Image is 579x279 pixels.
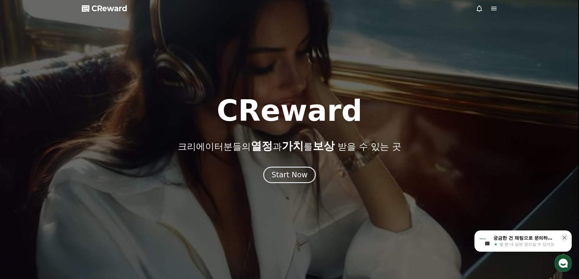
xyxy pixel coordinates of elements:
[91,4,127,13] span: CReward
[56,202,63,207] span: 대화
[94,202,101,206] span: 설정
[313,140,335,152] span: 보상
[271,170,308,180] div: Start Now
[282,140,304,152] span: 가치
[40,192,78,208] a: 대화
[19,202,23,206] span: 홈
[2,192,40,208] a: 홈
[82,4,127,13] a: CReward
[178,140,401,152] p: 크리에이터분들의 과 를 받을 수 있는 곳
[217,96,362,125] h1: CReward
[78,192,117,208] a: 설정
[251,140,273,152] span: 열정
[263,167,316,183] button: Start Now
[263,173,316,179] a: Start Now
